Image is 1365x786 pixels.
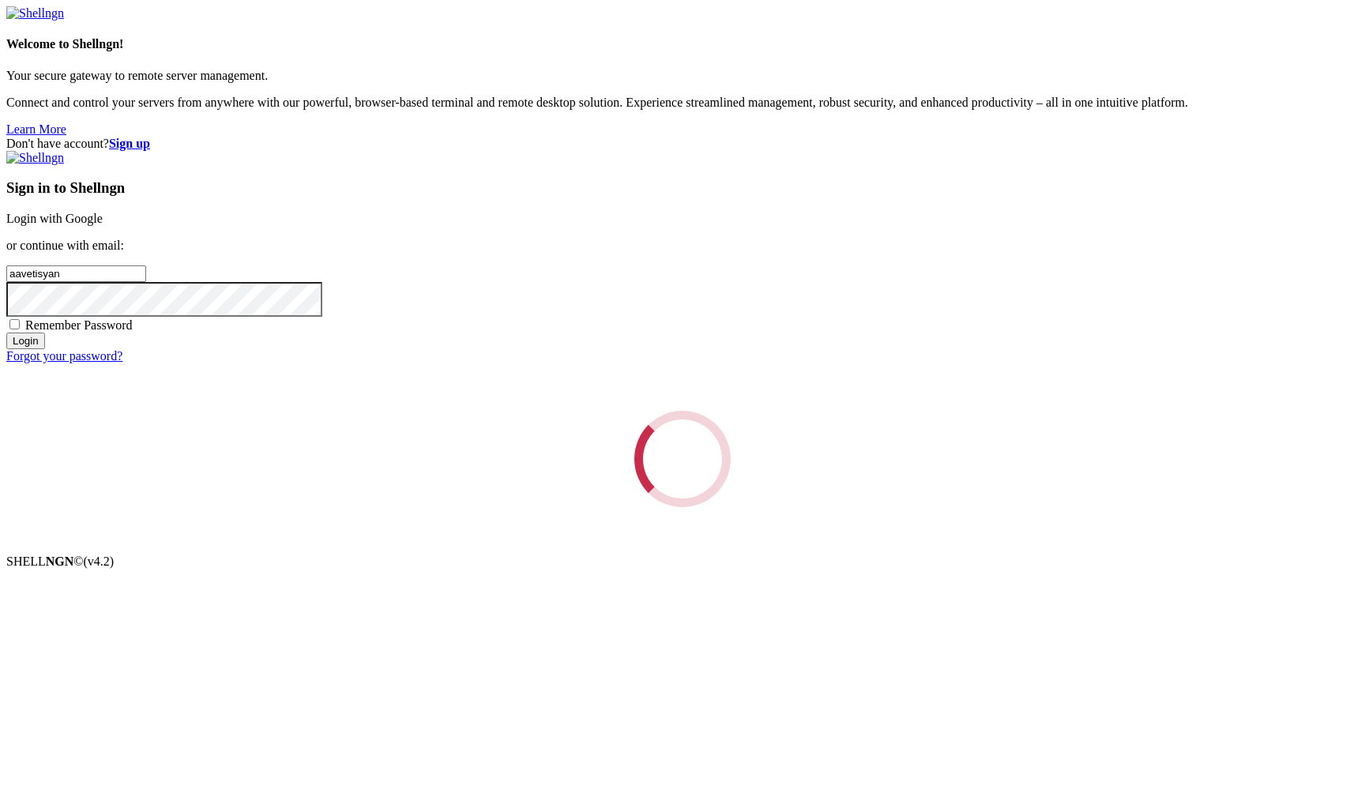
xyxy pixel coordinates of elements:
[6,239,1359,253] p: or continue with email:
[6,6,64,21] img: Shellngn
[6,349,122,363] a: Forgot your password?
[84,555,115,568] span: 4.2.0
[6,137,1359,151] div: Don't have account?
[6,265,146,282] input: Email address
[6,37,1359,51] h4: Welcome to Shellngn!
[46,555,74,568] b: NGN
[6,333,45,349] input: Login
[6,555,114,568] span: SHELL ©
[25,318,133,332] span: Remember Password
[6,122,66,136] a: Learn More
[6,96,1359,110] p: Connect and control your servers from anywhere with our powerful, browser-based terminal and remo...
[6,212,103,225] a: Login with Google
[6,151,64,165] img: Shellngn
[634,411,731,507] div: Loading...
[6,69,1359,83] p: Your secure gateway to remote server management.
[109,137,150,150] a: Sign up
[6,179,1359,197] h3: Sign in to Shellngn
[9,319,20,329] input: Remember Password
